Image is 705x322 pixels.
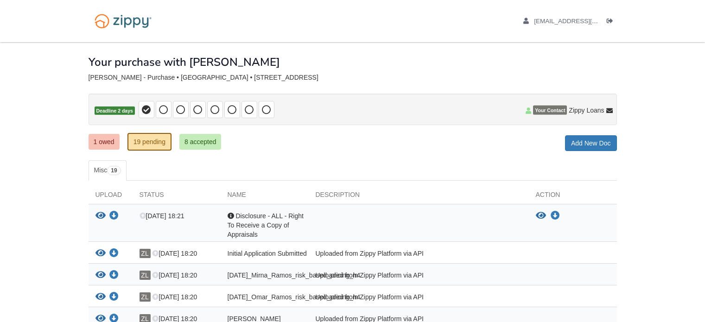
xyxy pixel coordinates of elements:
button: View Initial Application Submitted [95,249,106,259]
span: Zippy Loans [569,106,604,115]
a: 8 accepted [179,134,222,150]
span: Your Contact [533,106,567,115]
h1: Your purchase with [PERSON_NAME] [89,56,280,68]
div: Uploaded from Zippy Platform via API [309,249,529,261]
button: View Disclosure - ALL - Right To Receive a Copy of Appraisals [536,211,546,221]
span: Initial Application Submitted [228,250,307,257]
span: [DATE]_Mirna_Ramos_risk_based_pricing_h4 [228,271,361,279]
span: Disclosure - ALL - Right To Receive a Copy of Appraisals [228,212,304,238]
span: 19 [107,166,121,175]
span: Deadline 2 days [95,107,135,115]
a: Log out [607,18,617,27]
span: [DATE]_Omar_Ramos_risk_based_pricing_h4 [228,293,361,301]
a: Download 09-30-2025_Omar_Ramos_risk_based_pricing_h4 [109,294,119,301]
a: Add New Doc [565,135,617,151]
img: Logo [89,9,158,33]
button: View 09-30-2025_Mirna_Ramos_risk_based_pricing_h4 [95,271,106,280]
div: Uploaded from Zippy Platform via API [309,292,529,304]
a: Download 09-30-2025_Mirna_Ramos_risk_based_pricing_h4 [109,272,119,279]
div: Status [133,190,221,204]
a: Misc [89,160,127,181]
span: [DATE] 18:20 [152,293,197,301]
a: Download Initial Application Submitted [109,250,119,258]
span: [DATE] 18:20 [152,250,197,257]
a: Download Disclosure - ALL - Right To Receive a Copy of Appraisals [109,213,119,220]
span: ZL [140,249,151,258]
span: mirnaramos1013@gmail.com [534,18,640,25]
a: 1 owed [89,134,120,150]
div: Uploaded from Zippy Platform via API [309,271,529,283]
div: Name [221,190,309,204]
a: Download Disclosure - ALL - Right To Receive a Copy of Appraisals [551,212,560,220]
div: Upload [89,190,133,204]
span: ZL [140,271,151,280]
span: [DATE] 18:20 [152,271,197,279]
button: View Disclosure - ALL - Right To Receive a Copy of Appraisals [95,211,106,221]
div: Description [309,190,529,204]
span: ZL [140,292,151,302]
a: edit profile [523,18,641,27]
a: 19 pending [127,133,171,151]
span: [DATE] 18:21 [140,212,184,220]
button: View 09-30-2025_Omar_Ramos_risk_based_pricing_h4 [95,292,106,302]
div: [PERSON_NAME] - Purchase • [GEOGRAPHIC_DATA] • [STREET_ADDRESS] [89,74,617,82]
div: Action [529,190,617,204]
